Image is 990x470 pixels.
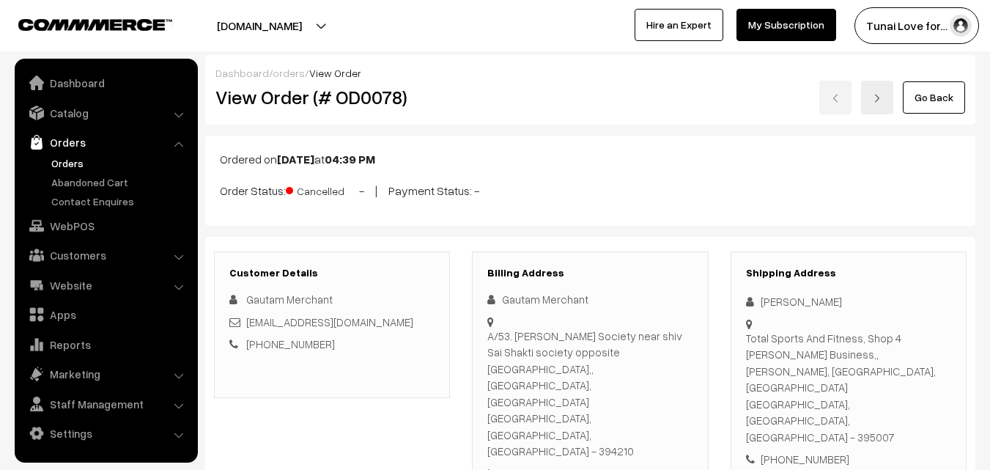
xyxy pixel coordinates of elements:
[18,331,193,358] a: Reports
[229,267,435,279] h3: Customer Details
[854,7,979,44] button: Tunai Love for…
[746,267,951,279] h3: Shipping Address
[220,180,961,199] p: Order Status: - | Payment Status: -
[273,67,305,79] a: orders
[18,301,193,328] a: Apps
[746,451,951,468] div: [PHONE_NUMBER]
[325,152,375,166] b: 04:39 PM
[246,293,333,306] span: Gautam Merchant
[166,7,353,44] button: [DOMAIN_NAME]
[18,129,193,155] a: Orders
[215,86,451,109] h2: View Order (# OD0078)
[18,70,193,96] a: Dashboard
[950,15,972,37] img: user
[487,291,692,308] div: Gautam Merchant
[18,19,172,30] img: COMMMERCE
[309,67,361,79] span: View Order
[246,337,335,350] a: [PHONE_NUMBER]
[18,420,193,447] a: Settings
[48,194,193,209] a: Contact Enquires
[286,180,359,199] span: Cancelled
[18,100,193,126] a: Catalog
[18,391,193,417] a: Staff Management
[215,65,965,81] div: / /
[277,152,314,166] b: [DATE]
[746,330,951,446] div: Total Sports And Fitness, Shop 4 [PERSON_NAME] Business,, [PERSON_NAME], [GEOGRAPHIC_DATA], [GEOG...
[18,213,193,239] a: WebPOS
[215,67,269,79] a: Dashboard
[487,267,692,279] h3: Billing Address
[873,94,882,103] img: right-arrow.png
[746,293,951,310] div: [PERSON_NAME]
[246,315,413,328] a: [EMAIL_ADDRESS][DOMAIN_NAME]
[220,150,961,168] p: Ordered on at
[736,9,836,41] a: My Subscription
[18,242,193,268] a: Customers
[635,9,723,41] a: Hire an Expert
[18,15,147,32] a: COMMMERCE
[48,175,193,190] a: Abandoned Cart
[18,272,193,298] a: Website
[48,155,193,171] a: Orders
[903,81,965,114] a: Go Back
[487,328,692,460] div: A/53. [PERSON_NAME] Society near shiv Sai Shakti society opposite [GEOGRAPHIC_DATA],, [GEOGRAPHIC...
[18,361,193,387] a: Marketing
